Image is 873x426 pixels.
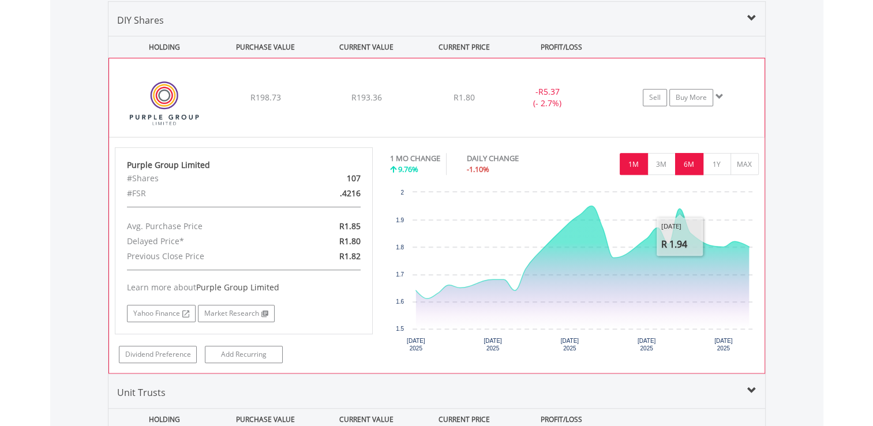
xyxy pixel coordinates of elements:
a: Yahoo Finance [127,305,196,322]
span: Purple Group Limited [196,282,279,293]
text: 1.5 [396,326,404,332]
div: 107 [286,171,369,186]
button: MAX [730,153,759,175]
div: PURCHASE VALUE [216,36,315,58]
text: [DATE] 2025 [714,338,733,352]
span: 9.76% [398,164,418,174]
text: [DATE] 2025 [638,338,656,352]
button: 6M [675,153,703,175]
text: [DATE] 2025 [484,338,502,352]
div: Previous Close Price [118,249,286,264]
text: 1.8 [396,244,404,251]
div: #Shares [118,171,286,186]
div: HOLDING [109,36,214,58]
div: Learn more about [127,282,361,293]
div: Chart. Highcharts interactive chart. [390,186,759,360]
button: 1M [620,153,648,175]
a: Sell [643,89,667,106]
div: 1 MO CHANGE [390,153,440,164]
span: R5.37 [538,86,559,97]
span: DIY Shares [117,14,164,27]
span: R1.80 [454,92,475,103]
span: R193.36 [351,92,381,103]
div: .4216 [286,186,369,201]
span: Unit Trusts [117,386,166,399]
a: Market Research [198,305,275,322]
div: #FSR [118,186,286,201]
svg: Interactive chart [390,186,758,360]
a: Add Recurring [205,346,283,363]
div: Delayed Price* [118,234,286,249]
div: - (- 2.7%) [504,86,590,109]
span: R1.85 [339,221,361,231]
img: EQU.ZA.PPE.png [115,73,214,134]
text: 1.7 [396,271,404,278]
text: 1.6 [396,298,404,305]
span: -1.10% [467,164,489,174]
div: PROFIT/LOSS [512,36,611,58]
span: R1.82 [339,251,361,261]
button: 1Y [703,153,731,175]
div: Avg. Purchase Price [118,219,286,234]
button: 3M [647,153,676,175]
a: Dividend Preference [119,346,197,363]
div: CURRENT VALUE [317,36,416,58]
span: R198.73 [250,92,280,103]
span: R1.80 [339,236,361,246]
a: Buy More [669,89,713,106]
div: CURRENT PRICE [418,36,509,58]
text: 1.9 [396,217,404,223]
div: Purple Group Limited [127,159,361,171]
text: [DATE] 2025 [407,338,425,352]
text: [DATE] 2025 [561,338,579,352]
text: 2 [400,189,404,196]
div: DAILY CHANGE [467,153,559,164]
